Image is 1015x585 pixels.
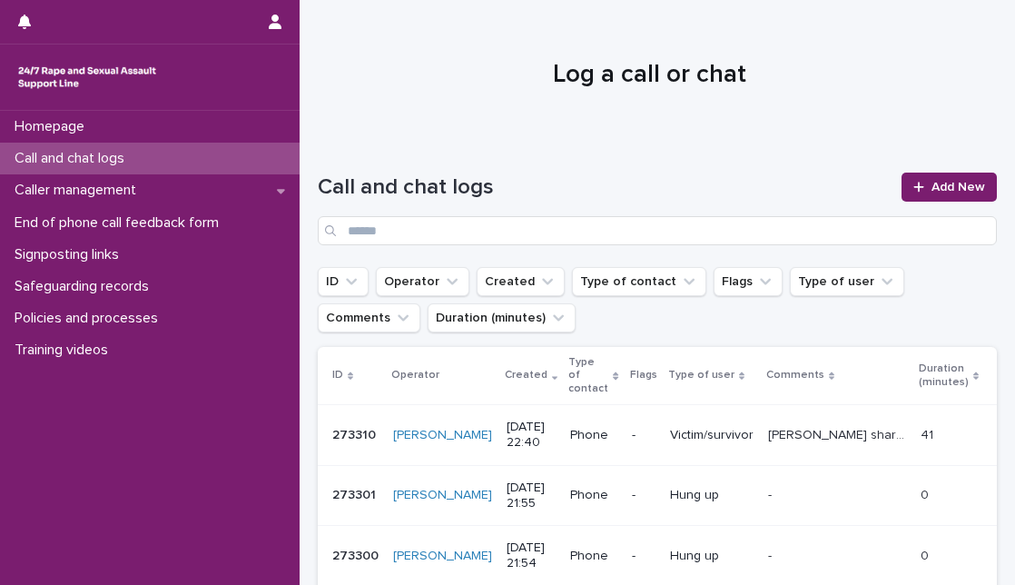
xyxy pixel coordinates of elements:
p: Training videos [7,342,123,359]
p: 273301 [332,484,379,503]
button: Operator [376,267,469,296]
button: Comments [318,303,420,332]
p: - [768,545,775,564]
p: 0 [921,484,932,503]
button: Type of user [790,267,904,296]
p: [DATE] 21:54 [507,540,556,571]
p: - [632,549,655,564]
p: 41 [921,424,937,443]
tr: 273310273310 [PERSON_NAME] [DATE] 22:40Phone-Victim/survivor[PERSON_NAME] shared they were raped ... [318,405,1008,466]
a: [PERSON_NAME] [393,549,492,564]
span: Add New [931,181,985,193]
p: Created [505,365,547,385]
p: - [632,488,655,503]
button: Duration (minutes) [428,303,576,332]
button: Type of contact [572,267,706,296]
p: Signposting links [7,246,133,263]
p: Hung up [670,488,754,503]
h1: Call and chat logs [318,174,891,201]
button: Flags [714,267,783,296]
img: rhQMoQhaT3yELyF149Cw [15,59,160,95]
p: Homepage [7,118,99,135]
a: [PERSON_NAME] [393,428,492,443]
p: Phone [570,549,616,564]
p: ID [332,365,343,385]
p: - [768,484,775,503]
p: 0 [921,545,932,564]
p: 273310 [332,424,379,443]
p: [DATE] 22:40 [507,420,556,451]
p: Duration (minutes) [919,359,969,392]
p: Comments [766,365,824,385]
input: Search [318,216,997,245]
p: Hung up [670,549,754,564]
p: Call and chat logs [7,150,139,167]
p: Flags [630,365,657,385]
p: [DATE] 21:55 [507,481,556,511]
p: Type of contact [568,352,608,399]
p: Safeguarding records [7,278,163,295]
tr: 273301273301 [PERSON_NAME] [DATE] 21:55Phone-Hung up-- 00 [318,465,1008,526]
a: Add New [902,173,997,202]
p: Caller management [7,182,151,199]
p: Phone [570,488,616,503]
p: Type of user [668,365,734,385]
p: End of phone call feedback form [7,214,233,232]
p: Phone [570,428,616,443]
button: Created [477,267,565,296]
p: Policies and processes [7,310,172,327]
p: - [632,428,655,443]
p: 273300 [332,545,382,564]
button: ID [318,267,369,296]
a: [PERSON_NAME] [393,488,492,503]
p: Victim/survivor [670,428,754,443]
p: Operator [391,365,439,385]
h1: Log a call or chat [318,60,981,91]
p: Caller shared they were raped last Friday. Shared they have also experienced rape and sexual abus... [768,424,910,443]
